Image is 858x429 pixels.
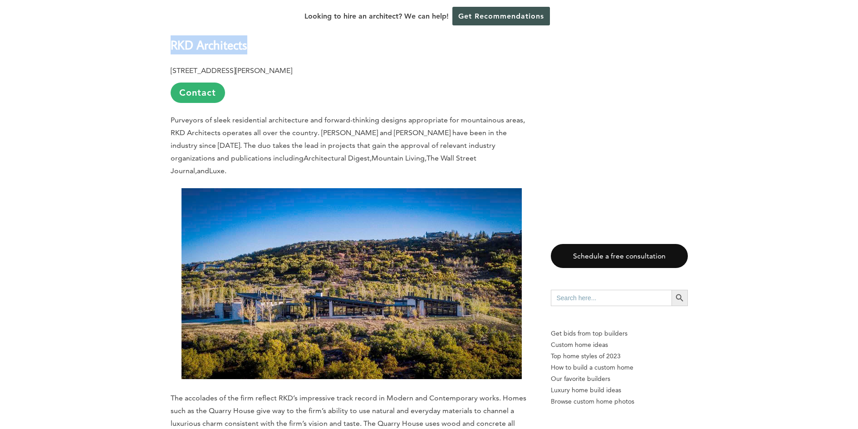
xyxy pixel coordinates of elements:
[551,290,672,306] input: Search here...
[551,362,688,373] a: How to build a custom home
[675,293,685,303] svg: Search
[197,166,209,175] span: and
[372,154,425,162] span: Mountain Living
[225,166,226,175] span: .
[551,351,688,362] a: Top home styles of 2023
[551,244,688,268] a: Schedule a free consultation
[452,7,550,25] a: Get Recommendations
[551,339,688,351] a: Custom home ideas
[171,116,525,162] span: Purveyors of sleek residential architecture and forward-thinking designs appropriate for mountain...
[551,396,688,407] a: Browse custom home photos
[551,328,688,339] p: Get bids from top builders
[551,373,688,385] a: Our favorite builders
[171,154,476,175] span: The Wall Street Journal,
[171,83,225,103] a: Contact
[425,154,427,162] span: ,
[171,23,533,54] h2: RKD Architects
[304,154,370,162] span: Architectural Digest
[171,66,292,75] b: [STREET_ADDRESS][PERSON_NAME]
[209,166,225,175] span: Luxe
[370,154,372,162] span: ,
[551,385,688,396] a: Luxury home build ideas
